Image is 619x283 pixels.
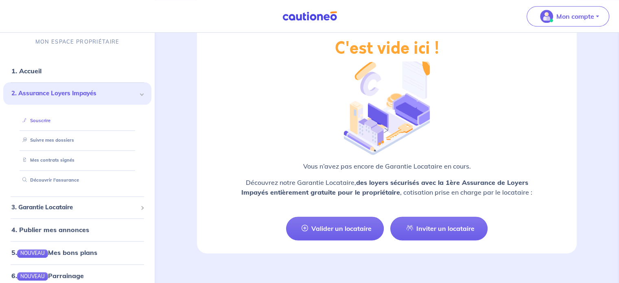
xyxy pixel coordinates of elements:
[3,245,151,261] div: 5.NOUVEAUMes bons plans
[19,178,79,183] a: Découvrir l'assurance
[11,226,89,234] a: 4. Publier mes annonces
[13,134,142,147] div: Suivre mes dossiers
[556,11,594,21] p: Mon compte
[217,178,557,197] p: Découvrez notre Garantie Locataire, , cotisation prise en charge par le locataire :
[279,11,340,21] img: Cautioneo
[19,118,50,123] a: Souscrire
[241,178,528,196] strong: des loyers sécurisés avec la 1ère Assurance de Loyers Impayés entièrement gratuite pour le propri...
[13,114,142,127] div: Souscrire
[527,6,609,26] button: illu_account_valid_menu.svgMon compte
[286,217,384,240] a: Valider un locataire
[3,222,151,238] div: 4. Publier mes annonces
[3,83,151,105] div: 2. Assurance Loyers Impayés
[11,203,137,212] span: 3. Garantie Locataire
[335,39,439,58] h2: C'est vide ici !
[11,272,84,280] a: 6.NOUVEAUParrainage
[11,89,137,99] span: 2. Assurance Loyers Impayés
[19,138,74,143] a: Suivre mes dossiers
[19,158,74,163] a: Mes contrats signés
[3,200,151,215] div: 3. Garantie Locataire
[217,161,557,171] p: Vous n’avez pas encore de Garantie Locataire en cours.
[344,55,429,155] img: illu_empty_gl.png
[35,38,119,46] p: MON ESPACE PROPRIÉTAIRE
[390,217,488,240] a: Inviter un locataire
[11,67,42,75] a: 1. Accueil
[540,10,553,23] img: illu_account_valid_menu.svg
[13,174,142,187] div: Découvrir l'assurance
[3,63,151,79] div: 1. Accueil
[11,249,97,257] a: 5.NOUVEAUMes bons plans
[13,154,142,167] div: Mes contrats signés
